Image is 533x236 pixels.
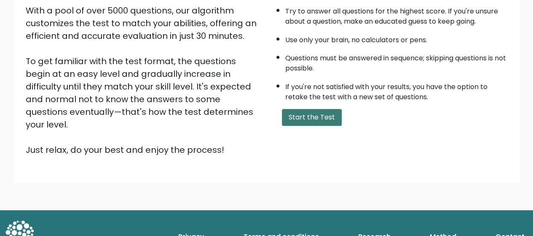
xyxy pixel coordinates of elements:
li: Try to answer all questions for the highest score. If you're unsure about a question, make an edu... [285,2,508,27]
li: Questions must be answered in sequence; skipping questions is not possible. [285,49,508,73]
li: Use only your brain, no calculators or pens. [285,31,508,45]
button: Start the Test [282,109,342,126]
li: If you're not satisfied with your results, you have the option to retake the test with a new set ... [285,78,508,102]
